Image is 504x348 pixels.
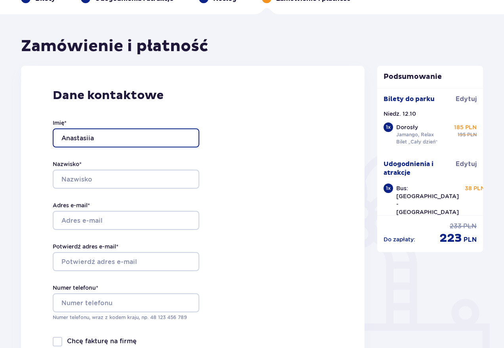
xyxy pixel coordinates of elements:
p: Bilety do parku [384,95,435,103]
div: 1 x [384,184,393,193]
p: Dane kontaktowe [53,88,333,103]
label: Numer telefonu * [53,284,98,292]
input: Imię [53,128,199,147]
label: Imię * [53,119,67,127]
span: PLN [467,131,477,138]
p: Udogodnienia i atrakcje [384,160,456,177]
label: Adres e-mail * [53,201,90,209]
input: Nazwisko [53,170,199,189]
p: Niedz. 12.10 [384,110,416,118]
input: Potwierdź adres e-mail [53,252,199,271]
p: Jamango, Relax [396,131,434,138]
label: Potwierdź adres e-mail * [53,243,118,250]
input: Adres e-mail [53,211,199,230]
p: 185 PLN [454,123,477,131]
p: Do zapłaty : [384,235,415,243]
p: 38 PLN [465,184,485,192]
p: Bus: [GEOGRAPHIC_DATA] - [GEOGRAPHIC_DATA] - [GEOGRAPHIC_DATA] [396,184,459,232]
span: 223 [439,231,462,246]
p: Podsumowanie [377,72,483,82]
p: Numer telefonu, wraz z kodem kraju, np. 48 ​123 ​456 ​789 [53,314,199,321]
p: Bilet „Cały dzień” [396,138,438,145]
div: 1 x [384,122,393,132]
span: 195 [458,131,466,138]
span: PLN [464,235,477,244]
span: 233 [450,222,462,231]
span: Edytuj [456,95,477,103]
label: Nazwisko * [53,160,82,168]
p: Dorosły [396,123,418,131]
span: PLN [463,222,477,231]
input: Numer telefonu [53,293,199,312]
p: Chcę fakturę na firmę [67,337,137,346]
span: Edytuj [456,160,477,168]
h1: Zamówienie i płatność [21,36,208,56]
